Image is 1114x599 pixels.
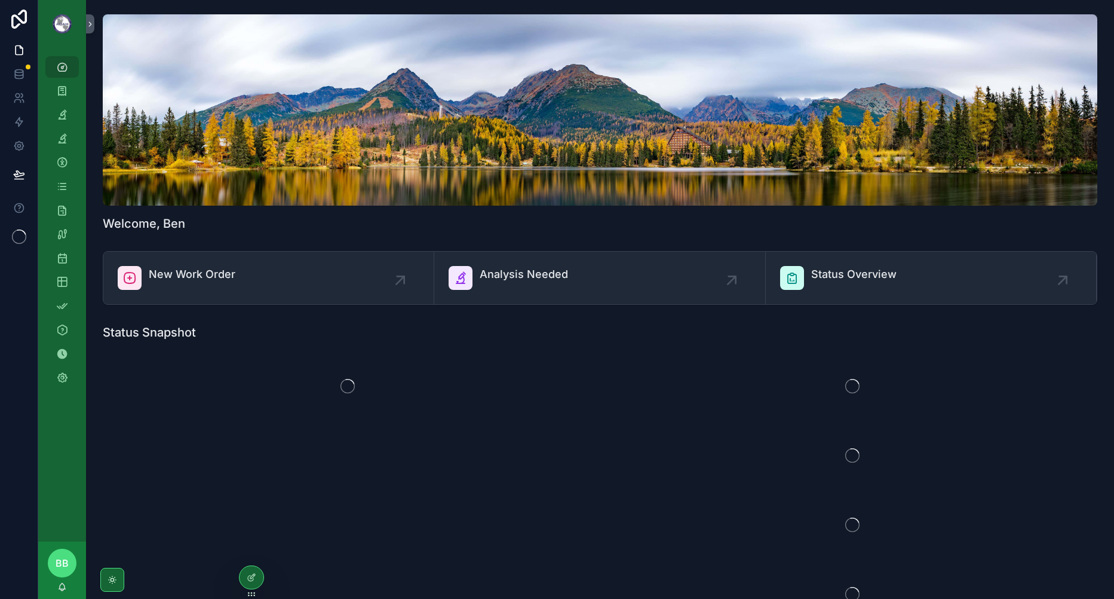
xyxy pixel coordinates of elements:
[149,266,235,283] span: New Work Order
[103,252,434,304] a: New Work Order
[434,252,765,304] a: Analysis Needed
[480,266,568,283] span: Analysis Needed
[811,266,897,283] span: Status Overview
[766,252,1097,304] a: Status Overview
[38,48,86,404] div: scrollable content
[103,215,185,232] h1: Welcome, Ben
[103,324,196,341] h1: Status Snapshot
[53,14,72,33] img: App logo
[56,556,69,570] span: BB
